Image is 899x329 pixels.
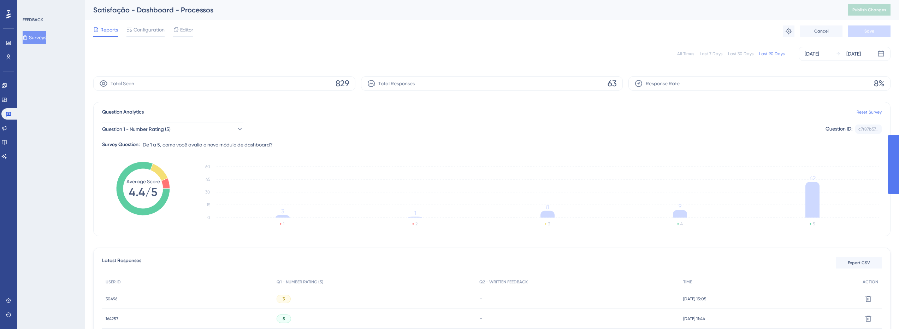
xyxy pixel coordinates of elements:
[111,79,134,88] span: Total Seen
[800,25,842,37] button: Cancel
[106,316,118,322] span: 164257
[683,316,705,322] span: [DATE] 11:44
[143,140,273,149] span: De 1 a 5, como você avalia o novo módulo de dashboard?
[207,202,210,207] tspan: 15
[836,257,882,269] button: Export CSV
[826,125,852,134] div: Question ID:
[863,279,878,285] span: ACTION
[277,279,324,285] span: Q1 - NUMBER RATING (5)
[283,221,284,226] text: 1
[728,51,753,57] div: Last 30 Days
[23,17,43,23] div: FEEDBACK
[813,221,815,226] text: 5
[100,25,118,34] span: Reports
[336,78,349,89] span: 829
[102,140,140,149] div: Survey Question:
[608,78,617,89] span: 63
[129,185,157,199] tspan: 4.4/5
[134,25,165,34] span: Configuration
[102,122,243,136] button: Question 1 - Number Rating (5)
[102,108,144,116] span: Question Analytics
[680,221,683,226] text: 4
[848,25,891,37] button: Save
[378,79,415,88] span: Total Responses
[23,31,46,44] button: Surveys
[93,5,830,15] div: Satisfação - Dashboard - Processos
[848,260,870,266] span: Export CSV
[857,109,882,115] a: Reset Survey
[102,256,141,269] span: Latest Responses
[874,78,885,89] span: 8%
[546,204,549,210] tspan: 8
[814,28,829,34] span: Cancel
[102,125,171,133] span: Question 1 - Number Rating (5)
[206,177,210,182] tspan: 45
[414,210,416,217] tspan: 1
[415,221,418,226] text: 2
[479,279,528,285] span: Q2 - WRITTEN FEEDBACK
[683,279,692,285] span: TIME
[869,301,891,322] iframe: UserGuiding AI Assistant Launcher
[700,51,722,57] div: Last 7 Days
[810,175,816,181] tspan: 42
[126,179,160,184] tspan: Average Score
[848,4,891,16] button: Publish Changes
[205,164,210,169] tspan: 60
[677,51,694,57] div: All Times
[283,296,285,302] span: 3
[646,79,680,88] span: Response Rate
[106,279,121,285] span: USER ID
[805,50,819,58] div: [DATE]
[207,215,210,220] tspan: 0
[683,296,706,302] span: [DATE] 15:05
[283,316,285,322] span: 5
[852,7,886,13] span: Publish Changes
[679,203,681,209] tspan: 9
[479,295,676,302] div: -
[106,296,117,302] span: 30496
[205,190,210,195] tspan: 30
[479,315,676,322] div: -
[846,50,861,58] div: [DATE]
[548,221,550,226] text: 3
[759,51,785,57] div: Last 90 Days
[281,208,284,215] tspan: 3
[864,28,874,34] span: Save
[858,126,879,132] div: c7f87b57...
[180,25,193,34] span: Editor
